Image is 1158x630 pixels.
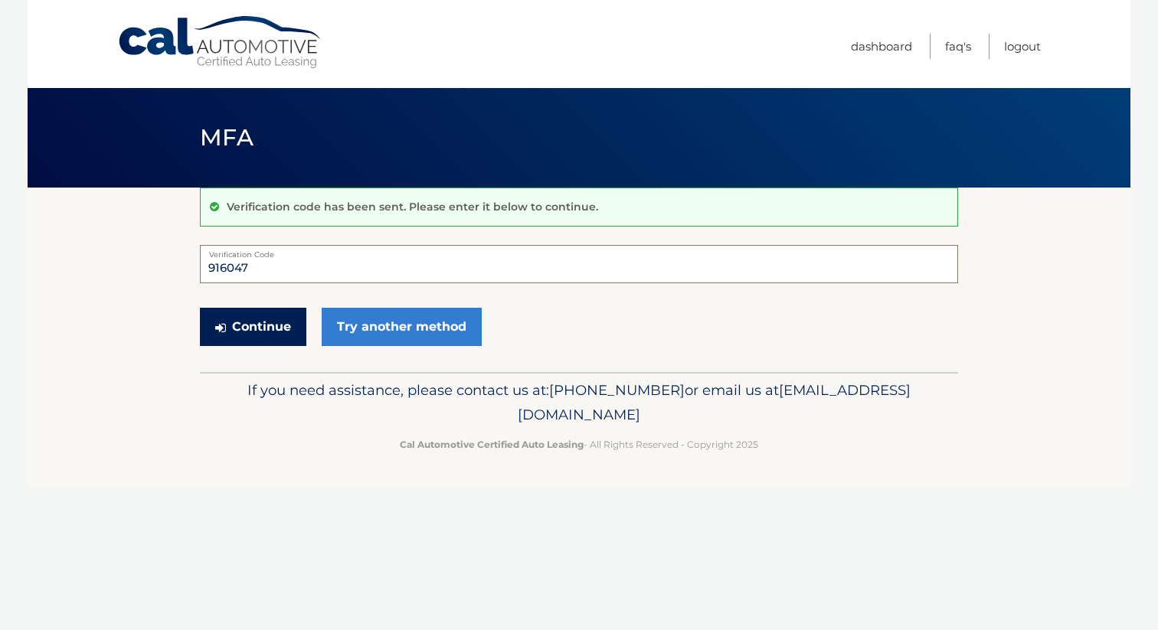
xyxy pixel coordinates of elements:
a: FAQ's [945,34,971,59]
a: Try another method [322,308,482,346]
strong: Cal Automotive Certified Auto Leasing [400,439,584,450]
span: MFA [200,123,254,152]
span: [PHONE_NUMBER] [549,381,685,399]
span: [EMAIL_ADDRESS][DOMAIN_NAME] [518,381,911,423]
p: - All Rights Reserved - Copyright 2025 [210,436,948,452]
a: Dashboard [851,34,912,59]
a: Logout [1004,34,1041,59]
a: Cal Automotive [117,15,324,70]
p: Verification code has been sent. Please enter it below to continue. [227,200,598,214]
input: Verification Code [200,245,958,283]
p: If you need assistance, please contact us at: or email us at [210,378,948,427]
button: Continue [200,308,306,346]
label: Verification Code [200,245,958,257]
